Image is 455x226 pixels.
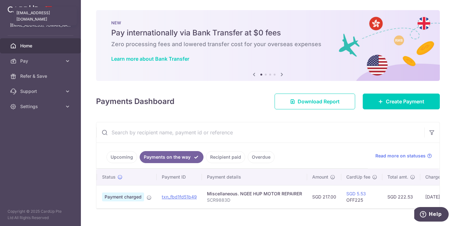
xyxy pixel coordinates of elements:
span: Amount [312,174,328,180]
span: Support [20,88,62,95]
iframe: Opens a widget where you can find more information [414,207,449,223]
a: Read more on statuses [375,153,432,159]
span: Read more on statuses [375,153,426,159]
span: Status [102,174,116,180]
span: Refer & Save [20,73,62,79]
span: Create Payment [386,98,424,105]
span: Settings [20,103,62,110]
span: Download Report [298,98,340,105]
span: Pay [20,58,62,64]
h6: Zero processing fees and lowered transfer cost for your overseas expenses [111,40,425,48]
a: Learn more about Bank Transfer [111,56,189,62]
a: Upcoming [106,151,137,163]
td: SGD 217.00 [307,185,341,208]
h4: Payments Dashboard [96,96,174,107]
td: OFF225 [341,185,382,208]
th: Payment ID [157,169,202,185]
img: CardUp [8,5,39,13]
a: Payments on the way [140,151,203,163]
a: Download Report [275,94,355,109]
td: SGD 222.53 [382,185,420,208]
p: [EMAIL_ADDRESS][DOMAIN_NAME] [10,22,71,28]
p: SCR9883D [207,197,302,203]
h5: Pay internationally via Bank Transfer at $0 fees [111,28,425,38]
a: Overdue [248,151,275,163]
p: NEW [111,20,425,25]
div: [EMAIL_ADDRESS][DOMAIN_NAME] [14,7,77,25]
input: Search by recipient name, payment id or reference [96,122,424,143]
a: Recipient paid [206,151,245,163]
img: Bank transfer banner [96,10,440,81]
span: Payment charged [102,192,144,201]
th: Payment details [202,169,307,185]
a: SGD 5.53 [346,191,366,196]
div: Miscellaneous. NGEE HUP MOTOR REPAIRER [207,191,302,197]
span: Total amt. [387,174,408,180]
a: txn_fbd1fd51b49 [162,194,197,199]
span: CardUp fee [346,174,370,180]
span: Charge date [425,174,451,180]
a: Create Payment [363,94,440,109]
span: Home [20,43,62,49]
